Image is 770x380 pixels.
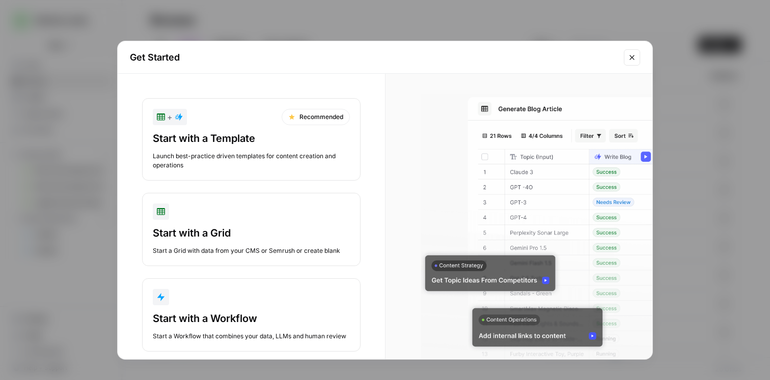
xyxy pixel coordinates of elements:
button: Start with a GridStart a Grid with data from your CMS or Semrush or create blank [142,193,361,266]
button: Start with a WorkflowStart a Workflow that combines your data, LLMs and human review [142,278,361,352]
div: Launch best-practice driven templates for content creation and operations [153,152,350,170]
button: Close modal [624,49,640,66]
div: Start with a Template [153,131,350,145]
h2: Get Started [130,50,618,65]
div: Start a Workflow that combines your data, LLMs and human review [153,332,350,341]
button: +RecommendedStart with a TemplateLaunch best-practice driven templates for content creation and o... [142,98,361,181]
div: Start with a Workflow [153,311,350,326]
div: Start a Grid with data from your CMS or Semrush or create blank [153,246,350,255]
div: Start with a Grid [153,226,350,240]
div: + [157,111,183,123]
div: Recommended [282,109,350,125]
